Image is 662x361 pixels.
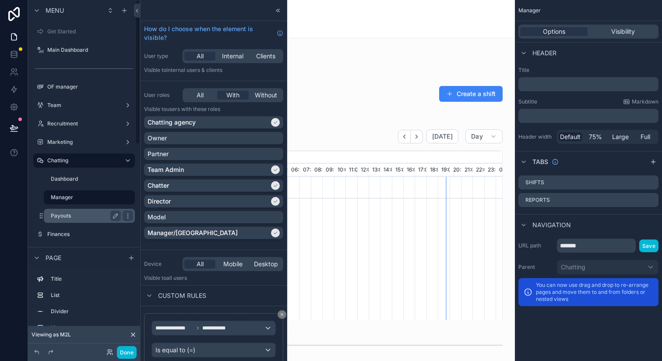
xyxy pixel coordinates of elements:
span: 75% [589,132,602,141]
span: Viewing as M2L [32,331,71,338]
div: scrollable content [518,109,658,123]
label: User type [144,53,179,60]
a: Markdown [623,98,658,105]
label: URL path [518,242,553,249]
span: Users with these roles [166,106,220,112]
a: Chatting [33,154,135,168]
label: Title [51,275,131,282]
p: Visible to [144,106,283,113]
label: Title [518,67,658,74]
span: All [197,52,204,61]
span: Menu [46,6,64,15]
label: Header width [518,133,553,140]
a: OF manager [33,80,135,94]
p: Director [148,197,171,206]
span: Large [612,132,629,141]
label: Reports [525,197,550,204]
a: How do I choose when the element is visible? [144,25,283,42]
a: Main Dashboard [33,43,135,57]
label: Recruitment [47,120,121,127]
div: scrollable content [518,77,658,91]
span: Desktop [254,260,278,268]
span: Markdown [632,98,658,105]
label: Marketing [47,139,121,146]
span: Navigation [532,221,571,229]
label: List [51,324,131,331]
span: Default [560,132,581,141]
span: Page [46,254,61,262]
span: Manager [518,7,541,14]
span: Tabs [532,157,548,166]
a: Team [33,98,135,112]
a: Marketing [33,135,135,149]
p: Partner [148,150,169,158]
label: Team [47,102,121,109]
label: Subtitle [518,98,537,105]
span: Visibility [611,27,635,36]
button: Chatting [557,260,658,275]
span: Clients [256,52,275,61]
p: Visible to [144,67,283,74]
span: How do I choose when the element is visible? [144,25,273,42]
label: Manager [51,194,130,201]
label: List [51,292,131,299]
label: Payouts [51,212,117,219]
label: Divider [51,308,131,315]
button: Save [639,239,658,252]
label: Finances [47,231,133,238]
span: Full [641,132,650,141]
p: Model [148,213,166,222]
label: Shifts [525,179,544,186]
p: Chatting agency [148,118,196,127]
div: scrollable content [28,268,140,343]
a: Recruitment [33,117,135,131]
label: OF manager [47,83,133,90]
p: Team Admin [148,165,184,174]
label: Dashboard [51,175,133,182]
span: Is equal to (=) [155,346,195,354]
span: Chatting [561,263,585,272]
button: Is equal to (=) [151,343,276,357]
span: Mobile [223,260,243,268]
a: Dashboard [44,172,135,186]
span: With [226,91,239,100]
span: Internal [222,52,243,61]
a: Payouts [44,209,135,223]
label: Main Dashboard [47,46,133,54]
p: Manager/[GEOGRAPHIC_DATA] [148,229,238,237]
span: All [197,260,204,268]
span: Options [543,27,565,36]
span: Header [532,49,556,57]
label: Parent [518,264,553,271]
span: all users [166,275,187,281]
p: Owner [148,134,167,143]
span: Without [255,91,277,100]
label: User roles [144,92,179,99]
p: Visible to [144,275,283,282]
p: You can now use drag and drop to re-arrange pages and move them to and from folders or nested views [536,282,653,303]
label: Get Started [47,28,133,35]
p: Chatter [148,181,169,190]
label: Device [144,261,179,268]
a: Get Started [33,25,135,39]
button: Done [117,346,137,359]
a: Manager [44,190,135,204]
span: All [197,91,204,100]
a: Finances [33,227,135,241]
span: Custom rules [158,291,206,300]
span: Internal users & clients [166,67,222,73]
label: Chatting [47,157,117,164]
